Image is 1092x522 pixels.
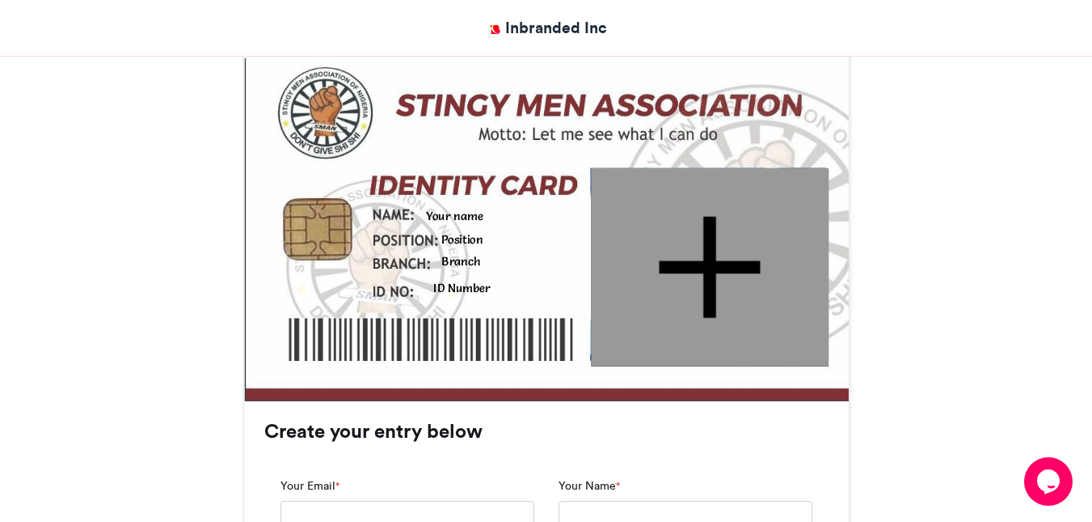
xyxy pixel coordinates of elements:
[559,477,620,494] label: Your Name
[441,253,575,269] div: Branch
[280,477,339,494] label: Your Email
[264,422,828,441] h3: Create your entry below
[485,16,607,40] a: Inbranded Inc
[426,208,568,224] div: Your name
[433,280,568,296] div: ID Number
[485,19,505,40] img: Inbranded
[441,231,568,247] div: Position
[244,58,849,401] img: Background
[1024,457,1076,506] iframe: chat widget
